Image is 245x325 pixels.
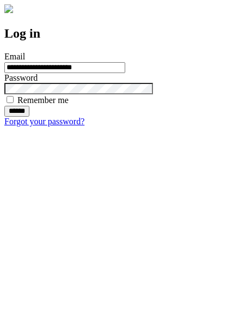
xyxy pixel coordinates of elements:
label: Email [4,52,25,61]
label: Remember me [17,95,69,105]
label: Password [4,73,38,82]
h2: Log in [4,26,241,41]
img: logo-4e3dc11c47720685a147b03b5a06dd966a58ff35d612b21f08c02c0306f2b779.png [4,4,13,13]
a: Forgot your password? [4,117,84,126]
